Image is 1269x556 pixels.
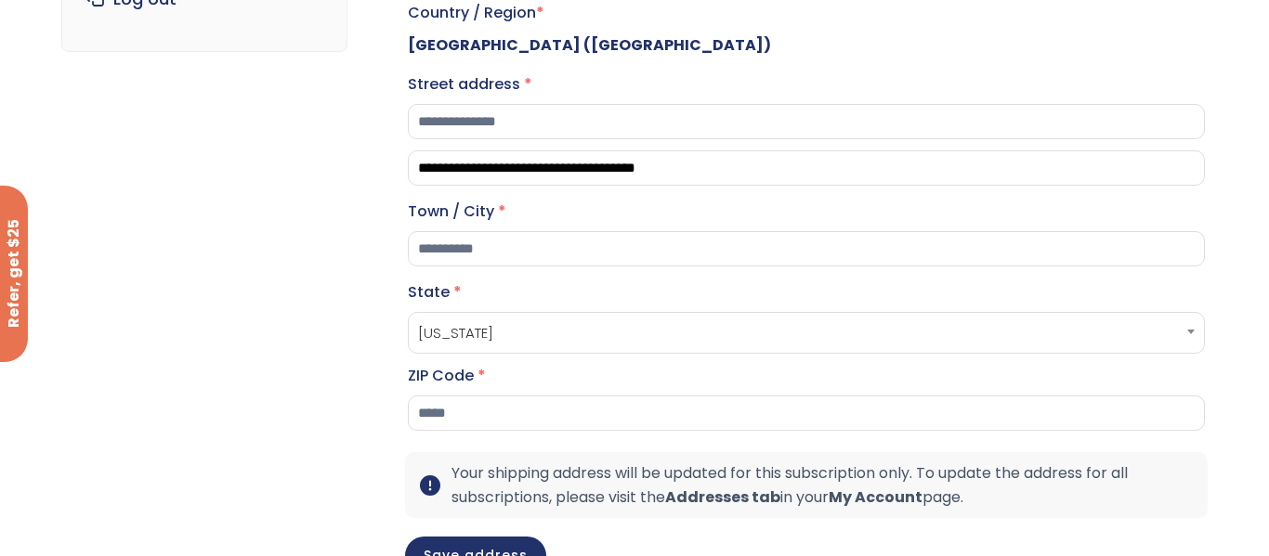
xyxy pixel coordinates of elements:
label: State [408,278,1205,307]
span: State [408,312,1205,354]
label: Town / City [408,197,1205,226]
abbr: required [498,200,506,222]
abbr: required [453,281,462,303]
label: ZIP Code [408,361,1205,391]
span: Florida [418,322,1195,343]
label: Street address [408,70,1205,99]
b: My Account [829,486,922,508]
strong: [GEOGRAPHIC_DATA] ([GEOGRAPHIC_DATA]) [408,34,771,56]
abbr: required [536,2,544,23]
abbr: required [524,73,532,95]
b: Addresses tab [665,486,780,508]
abbr: required [478,365,486,386]
p: Your shipping address will be updated for this subscription only. To update the address for all s... [451,461,1193,509]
